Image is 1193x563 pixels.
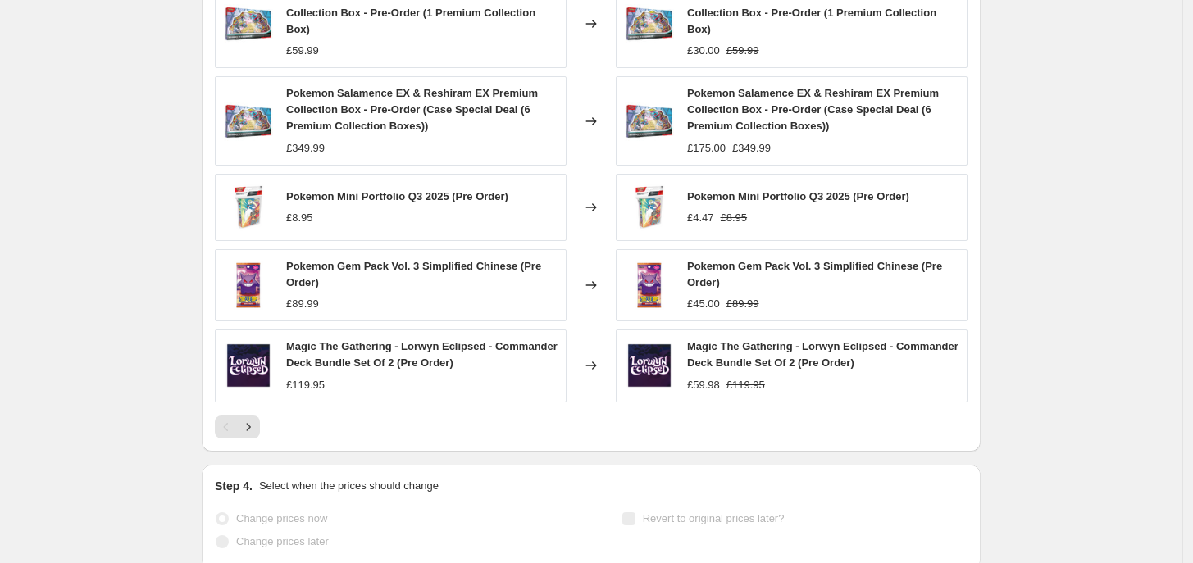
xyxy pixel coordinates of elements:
[215,415,260,438] nav: Pagination
[721,210,748,226] strike: £8.95
[286,296,319,312] div: £89.99
[625,341,674,390] img: 2025-08-27T115715.150_80x.png
[625,183,674,232] img: 2025-09-04T170306.891_80x.png
[687,87,939,132] span: Pokemon Salamence EX & Reshiram EX Premium Collection Box - Pre-Order (Case Special Deal (6 Premi...
[259,478,439,494] p: Select when the prices should change
[643,512,785,524] span: Revert to original prices later?
[286,87,538,132] span: Pokemon Salamence EX & Reshiram EX Premium Collection Box - Pre-Order (Case Special Deal (6 Premi...
[224,183,273,232] img: 2025-09-04T170306.891_80x.png
[726,296,759,312] strike: £89.99
[286,140,325,157] div: £349.99
[224,97,273,146] img: salamenceandreshiram_80x.webp
[687,260,942,288] span: Pokemon Gem Pack Vol. 3 Simplified Chinese (Pre Order)
[286,340,558,369] span: Magic The Gathering - Lorwyn Eclipsed - Commander Deck Bundle Set Of 2 (Pre Order)
[236,535,329,547] span: Change prices later
[625,97,674,146] img: salamenceandreshiram_80x.webp
[286,210,313,226] div: £8.95
[687,190,909,202] span: Pokemon Mini Portfolio Q3 2025 (Pre Order)
[215,478,253,494] h2: Step 4.
[236,512,327,524] span: Change prices now
[224,261,273,310] img: 2025-09-02T095118.640_80x.png
[687,140,726,157] div: £175.00
[625,261,674,310] img: 2025-09-02T095118.640_80x.png
[286,43,319,59] div: £59.99
[286,377,325,393] div: £119.95
[726,43,759,59] strike: £59.99
[687,340,958,369] span: Magic The Gathering - Lorwyn Eclipsed - Commander Deck Bundle Set Of 2 (Pre Order)
[687,210,714,226] div: £4.47
[687,296,720,312] div: £45.00
[726,377,765,393] strike: £119.95
[286,190,508,202] span: Pokemon Mini Portfolio Q3 2025 (Pre Order)
[687,377,720,393] div: £59.98
[732,140,771,157] strike: £349.99
[237,415,260,438] button: Next
[286,260,541,288] span: Pokemon Gem Pack Vol. 3 Simplified Chinese (Pre Order)
[224,341,273,390] img: 2025-08-27T115715.150_80x.png
[687,43,720,59] div: £30.00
